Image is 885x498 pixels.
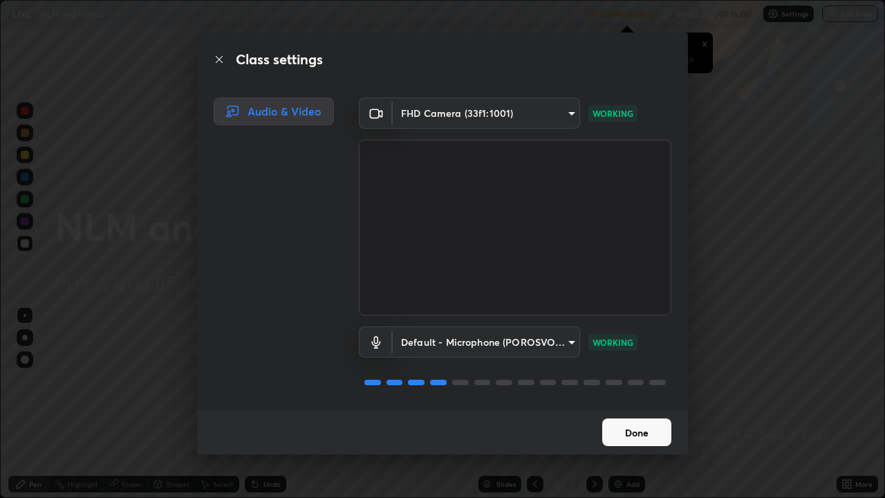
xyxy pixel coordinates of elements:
[393,98,580,129] div: FHD Camera (33f1:1001)
[593,107,633,120] p: WORKING
[602,418,671,446] button: Done
[393,326,580,358] div: FHD Camera (33f1:1001)
[214,98,334,125] div: Audio & Video
[236,49,323,70] h2: Class settings
[593,336,633,349] p: WORKING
